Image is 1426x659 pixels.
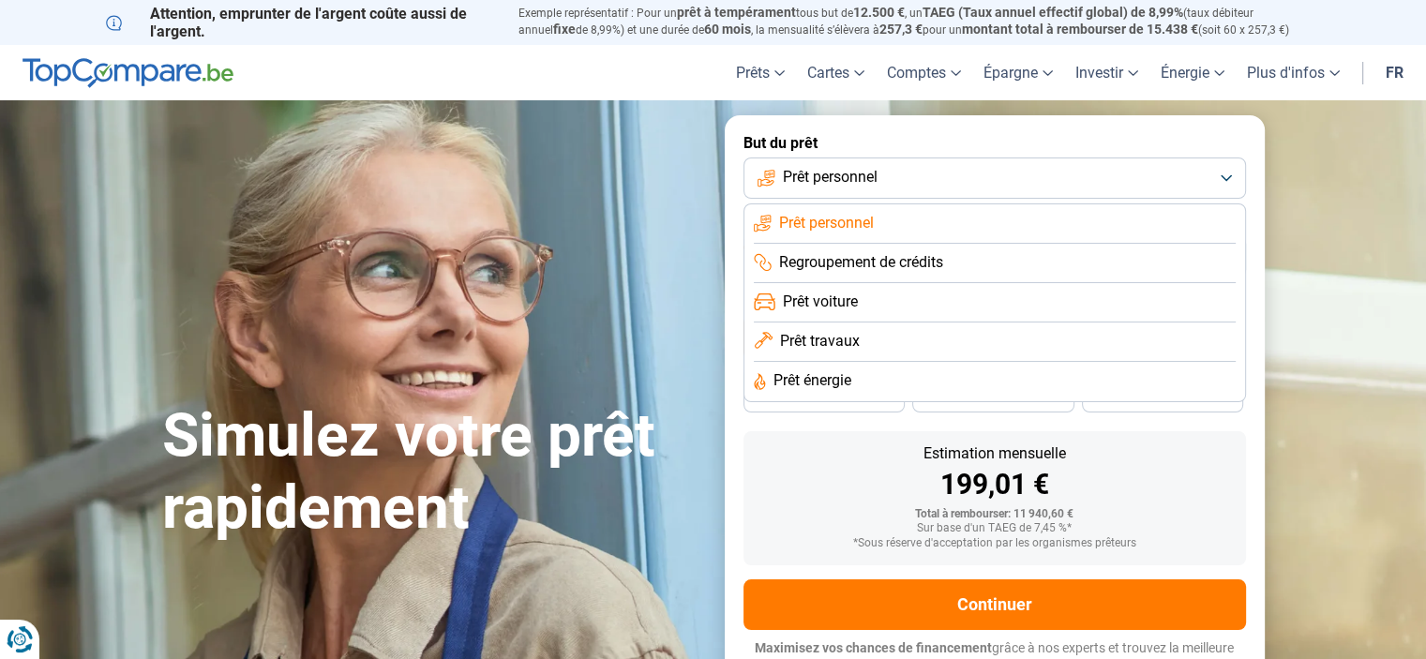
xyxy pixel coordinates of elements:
a: Plus d'infos [1236,45,1351,100]
button: Continuer [743,579,1246,630]
span: Prêt personnel [779,213,874,233]
span: Prêt travaux [780,331,860,352]
a: Épargne [972,45,1064,100]
span: 36 mois [803,393,845,404]
a: Investir [1064,45,1149,100]
a: Énergie [1149,45,1236,100]
a: Comptes [876,45,972,100]
p: Exemple représentatif : Pour un tous but de , un (taux débiteur annuel de 8,99%) et une durée de ... [518,5,1321,38]
span: 12.500 € [853,5,905,20]
span: montant total à rembourser de 15.438 € [962,22,1198,37]
a: Cartes [796,45,876,100]
label: But du prêt [743,134,1246,152]
div: Estimation mensuelle [758,446,1231,461]
span: 60 mois [704,22,751,37]
div: Total à rembourser: 11 940,60 € [758,508,1231,521]
span: 24 mois [1142,393,1183,404]
a: fr [1374,45,1415,100]
span: prêt à tempérament [677,5,796,20]
div: *Sous réserve d'acceptation par les organismes prêteurs [758,537,1231,550]
span: 257,3 € [879,22,923,37]
span: fixe [553,22,576,37]
span: Prêt personnel [783,167,878,187]
a: Prêts [725,45,796,100]
span: TAEG (Taux annuel effectif global) de 8,99% [923,5,1183,20]
span: 30 mois [972,393,1013,404]
button: Prêt personnel [743,157,1246,199]
span: Prêt voiture [783,292,858,312]
div: 199,01 € [758,471,1231,499]
h1: Simulez votre prêt rapidement [162,400,702,545]
span: Maximisez vos chances de financement [755,640,992,655]
span: Prêt énergie [773,370,851,391]
div: Sur base d'un TAEG de 7,45 %* [758,522,1231,535]
p: Attention, emprunter de l'argent coûte aussi de l'argent. [106,5,496,40]
img: TopCompare [23,58,233,88]
span: Regroupement de crédits [779,252,943,273]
